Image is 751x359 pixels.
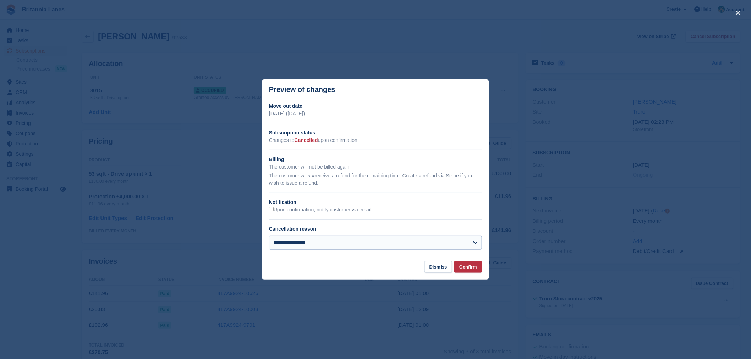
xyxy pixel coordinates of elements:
[269,207,373,213] label: Upon confirmation, notify customer via email.
[269,129,482,137] h2: Subscription status
[733,7,744,18] button: close
[269,226,316,232] label: Cancellation reason
[269,110,482,117] p: [DATE] ([DATE])
[269,199,482,206] h2: Notification
[454,261,482,273] button: Confirm
[269,103,482,110] h2: Move out date
[269,85,335,94] p: Preview of changes
[424,261,452,273] button: Dismiss
[269,172,482,187] p: The customer will receive a refund for the remaining time. Create a refund via Stripe if you wish...
[269,207,274,211] input: Upon confirmation, notify customer via email.
[269,137,482,144] p: Changes to upon confirmation.
[269,156,482,163] h2: Billing
[269,163,482,171] p: The customer will not be billed again.
[295,137,318,143] span: Cancelled
[308,173,314,178] em: not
